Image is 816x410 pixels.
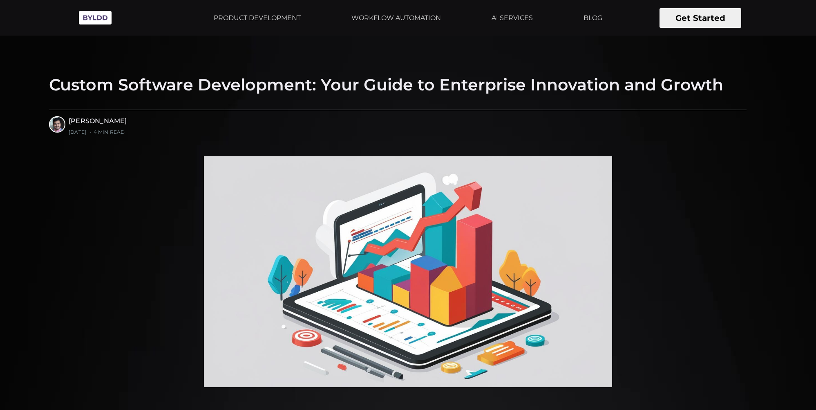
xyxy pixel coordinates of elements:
img: Ayush Singhvi [50,117,65,132]
a: PRODUCT DEVELOPMENT [209,8,306,28]
a: AI SERVICES [487,8,538,28]
a: [PERSON_NAME] [69,117,127,125]
a: BLOG [579,8,607,28]
button: Get Started [660,8,741,28]
img: Byldd - Product Development Company [75,7,116,29]
h1: Custom Software Development: Your Guide to Enterprise Innovation and Growth [49,74,747,95]
img: Custom Software Development: Your Guide to Enterprise Innovation and Growth [204,156,612,387]
span: • [90,129,92,135]
span: 4 min read [88,129,125,135]
time: [DATE] [69,129,86,135]
a: WORKFLOW AUTOMATION [347,8,446,28]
